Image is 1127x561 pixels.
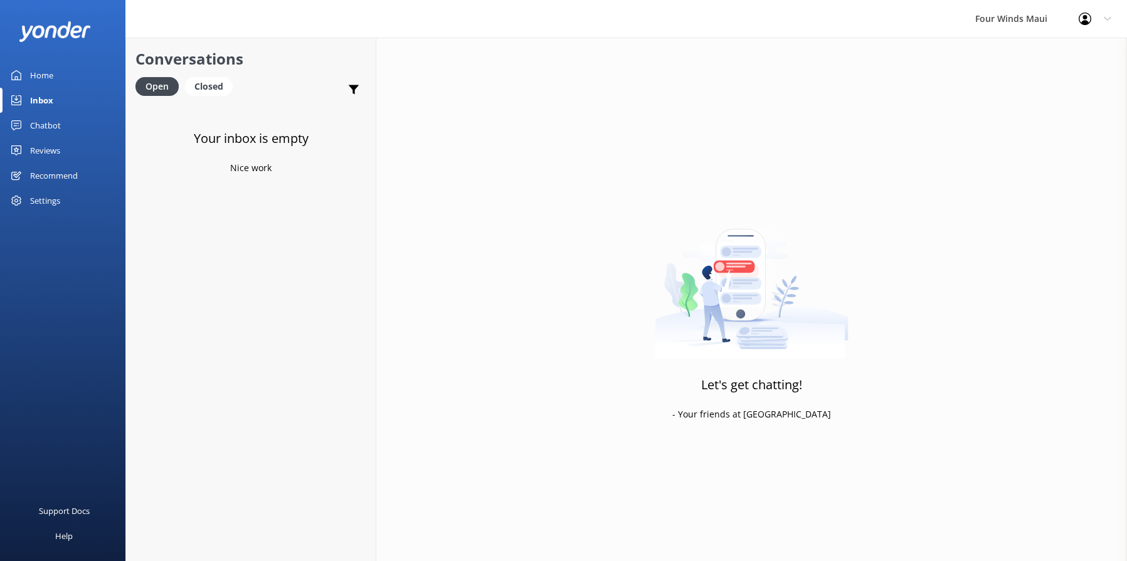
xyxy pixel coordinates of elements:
img: artwork of a man stealing a conversation from at giant smartphone [655,202,849,359]
div: Recommend [30,163,78,188]
h3: Let's get chatting! [701,375,802,395]
div: Settings [30,188,60,213]
div: Chatbot [30,113,61,138]
p: Nice work [230,161,272,175]
h3: Your inbox is empty [194,128,309,149]
h2: Conversations [135,47,366,71]
div: Home [30,63,53,88]
p: - Your friends at [GEOGRAPHIC_DATA] [672,407,831,421]
a: Closed [185,79,239,93]
div: Inbox [30,88,53,113]
div: Help [55,523,73,548]
div: Closed [185,77,233,96]
a: Open [135,79,185,93]
div: Support Docs [39,498,90,523]
div: Open [135,77,179,96]
div: Reviews [30,138,60,163]
img: yonder-white-logo.png [19,21,91,42]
